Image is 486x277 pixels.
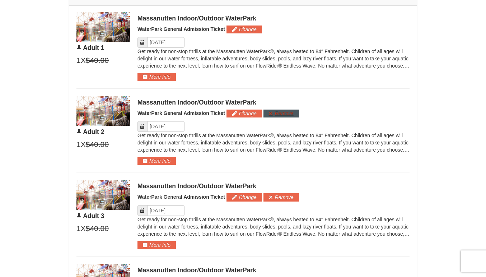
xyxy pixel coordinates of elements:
[86,55,109,66] span: $40.00
[81,223,86,234] span: X
[137,241,176,249] button: More Info
[86,139,109,150] span: $40.00
[76,139,81,150] span: 1
[86,223,109,234] span: $40.00
[263,110,299,117] button: Remove
[137,73,176,81] button: More Info
[137,99,410,106] div: Massanutten Indoor/Outdoor WaterPark
[226,110,262,117] button: Change
[83,44,104,51] span: Adult 1
[76,96,130,126] img: 6619917-1403-22d2226d.jpg
[76,55,81,66] span: 1
[137,267,410,274] div: Massanutten Indoor/Outdoor WaterPark
[81,139,86,150] span: X
[76,180,130,209] img: 6619917-1403-22d2226d.jpg
[137,110,225,116] span: WaterPark General Admission Ticket
[81,55,86,66] span: X
[137,48,410,69] p: Get ready for non-stop thrills at the Massanutten WaterPark®, always heated to 84° Fahrenheit. Ch...
[226,26,262,33] button: Change
[76,223,81,234] span: 1
[83,212,104,220] span: Adult 3
[83,128,104,135] span: Adult 2
[137,15,410,22] div: Massanutten Indoor/Outdoor WaterPark
[137,183,410,190] div: Massanutten Indoor/Outdoor WaterPark
[137,26,225,32] span: WaterPark General Admission Ticket
[226,193,262,201] button: Change
[137,157,176,165] button: More Info
[137,132,410,153] p: Get ready for non-stop thrills at the Massanutten WaterPark®, always heated to 84° Fahrenheit. Ch...
[137,194,225,200] span: WaterPark General Admission Ticket
[137,216,410,237] p: Get ready for non-stop thrills at the Massanutten WaterPark®, always heated to 84° Fahrenheit. Ch...
[76,12,130,42] img: 6619917-1403-22d2226d.jpg
[263,193,299,201] button: Remove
